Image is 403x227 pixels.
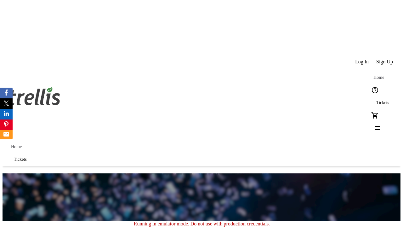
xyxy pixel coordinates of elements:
img: Orient E2E Organization vLwUERn43P's Logo [6,80,62,112]
a: Tickets [369,96,397,109]
button: Sign Up [372,55,397,68]
a: Home [369,71,389,84]
span: Home [373,75,384,80]
span: Tickets [14,157,27,162]
button: Cart [369,109,381,122]
a: Home [6,141,26,153]
button: Menu [369,122,381,134]
button: Log In [351,55,372,68]
a: Tickets [6,153,34,166]
span: Sign Up [376,59,393,65]
span: Log In [355,59,369,65]
span: Home [11,144,22,149]
span: Tickets [376,100,389,105]
button: Help [369,84,381,96]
